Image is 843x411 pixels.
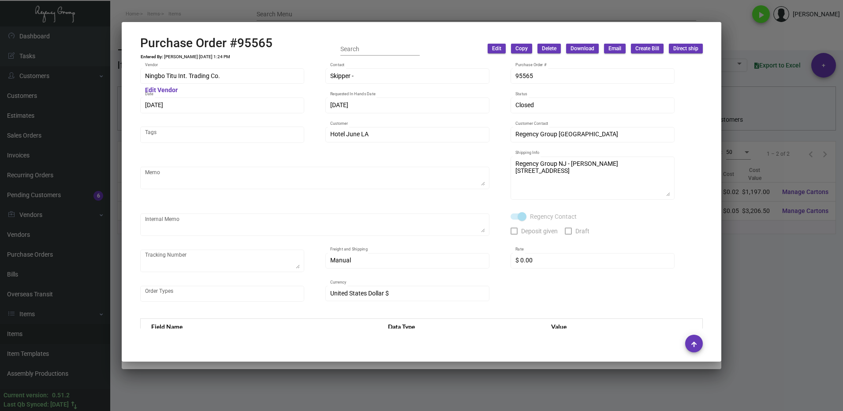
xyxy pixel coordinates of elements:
span: Edit [492,45,501,52]
button: Delete [537,44,561,53]
td: Entered By: [140,54,164,60]
button: Copy [511,44,532,53]
th: Value [542,319,702,334]
button: Download [566,44,599,53]
button: Create Bill [631,44,664,53]
button: Edit [488,44,506,53]
th: Field Name [141,319,380,334]
td: [PERSON_NAME] [DATE] 1:24 PM [164,54,231,60]
span: Email [608,45,621,52]
span: Delete [542,45,556,52]
button: Direct ship [669,44,703,53]
span: Copy [515,45,528,52]
h2: Purchase Order #95565 [140,36,272,51]
div: 0.51.2 [52,391,70,400]
span: Direct ship [673,45,698,52]
span: Deposit given [521,226,558,236]
th: Data Type [379,319,542,334]
div: Last Qb Synced: [DATE] [4,400,69,409]
div: Current version: [4,391,48,400]
button: Email [604,44,626,53]
span: Create Bill [635,45,659,52]
span: Download [571,45,594,52]
span: Draft [575,226,589,236]
span: Closed [515,101,534,108]
span: Regency Contact [530,211,577,222]
span: Manual [330,257,351,264]
mat-hint: Edit Vendor [145,87,178,94]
